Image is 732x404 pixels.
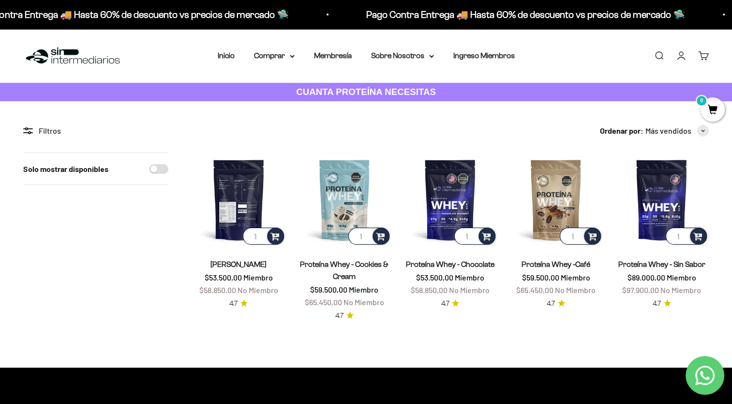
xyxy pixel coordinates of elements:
span: 4.7 [653,298,661,309]
span: Más vendidos [645,124,691,137]
label: Solo mostrar disponibles [23,163,108,175]
span: No Miembro [555,285,596,295]
span: Miembro [667,273,696,282]
button: Más vendidos [645,124,709,137]
p: Pago Contra Entrega 🚚 Hasta 60% de descuento vs precios de mercado 🛸 [366,7,685,22]
span: 4.7 [335,311,344,321]
span: $59.500,00 [522,273,559,282]
span: Miembro [243,273,273,282]
span: $53.500,00 [416,273,453,282]
summary: Sobre Nosotros [371,49,434,62]
span: $65.450,00 [516,285,553,295]
a: 4.74.7 de 5.0 estrellas [229,298,248,309]
span: 4.7 [441,298,449,309]
a: Proteína Whey - Chocolate [406,260,494,268]
a: Proteína Whey - Cookies & Cream [300,260,388,280]
span: No Miembro [660,285,701,295]
span: Ordenar por: [600,124,643,137]
span: No Miembro [344,297,384,307]
span: $59.500,00 [310,285,347,294]
a: 0 [701,105,725,116]
span: No Miembro [238,285,278,295]
span: $53.500,00 [205,273,242,282]
mark: 0 [696,95,707,107]
summary: Comprar [254,49,295,62]
span: Miembro [455,273,484,282]
span: Miembro [561,273,590,282]
img: Proteína Whey - Vainilla [192,153,286,247]
a: Membresía [314,51,352,60]
span: 4.7 [229,298,238,309]
a: 4.74.7 de 5.0 estrellas [653,298,671,309]
a: [PERSON_NAME] [210,260,267,268]
span: $97.900,00 [622,285,659,295]
a: Proteína Whey -Café [522,260,590,268]
span: $89.000,00 [627,273,665,282]
span: No Miembro [449,285,490,295]
span: $65.450,00 [305,297,342,307]
div: Filtros [23,124,168,137]
a: Inicio [218,51,235,60]
span: Miembro [349,285,378,294]
span: $58.850,00 [411,285,448,295]
a: Proteína Whey - Sin Sabor [618,260,705,268]
a: Ingreso Miembros [453,51,515,60]
a: 4.74.7 de 5.0 estrellas [547,298,565,309]
a: 4.74.7 de 5.0 estrellas [335,311,354,321]
span: 4.7 [547,298,555,309]
strong: CUANTA PROTEÍNA NECESITAS [296,87,436,97]
span: $58.850,00 [199,285,236,295]
a: 4.74.7 de 5.0 estrellas [441,298,459,309]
